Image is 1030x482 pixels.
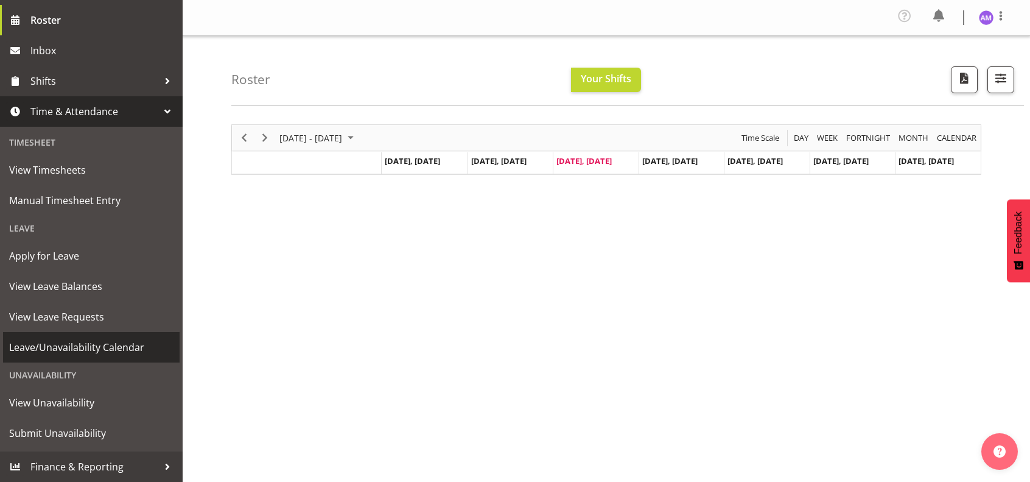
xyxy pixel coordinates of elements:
[9,191,173,210] span: Manual Timesheet Entry
[3,241,180,271] a: Apply for Leave
[816,130,839,146] span: Week
[234,125,254,151] div: Previous
[813,155,869,166] span: [DATE], [DATE]
[9,394,173,412] span: View Unavailability
[936,130,978,146] span: calendar
[899,155,954,166] span: [DATE], [DATE]
[935,130,979,146] button: Month
[897,130,930,146] span: Month
[3,302,180,332] a: View Leave Requests
[844,130,892,146] button: Fortnight
[3,418,180,448] a: Submit Unavailability
[30,102,158,121] span: Time & Attendance
[3,155,180,185] a: View Timesheets
[740,130,780,146] span: Time Scale
[571,68,641,92] button: Your Shifts
[9,338,173,356] span: Leave/Unavailability Calendar
[3,271,180,302] a: View Leave Balances
[30,458,158,476] span: Finance & Reporting
[642,155,698,166] span: [DATE], [DATE]
[385,155,440,166] span: [DATE], [DATE]
[3,388,180,418] a: View Unavailability
[740,130,782,146] button: Time Scale
[793,130,810,146] span: Day
[9,247,173,265] span: Apply for Leave
[951,66,978,93] button: Download a PDF of the roster according to the set date range.
[987,66,1014,93] button: Filter Shifts
[792,130,811,146] button: Timeline Day
[231,124,981,175] div: Timeline Week of August 27, 2025
[993,445,1006,458] img: help-xxl-2.png
[278,130,343,146] span: [DATE] - [DATE]
[556,155,612,166] span: [DATE], [DATE]
[3,363,180,388] div: Unavailability
[278,130,359,146] button: August 25 - 31, 2025
[897,130,931,146] button: Timeline Month
[254,125,275,151] div: Next
[3,185,180,216] a: Manual Timesheet Entry
[231,73,270,87] h4: Roster
[1007,199,1030,282] button: Feedback - Show survey
[30,11,177,29] span: Roster
[30,41,177,60] span: Inbox
[979,10,993,25] img: amal-makan1835.jpg
[471,155,527,166] span: [DATE], [DATE]
[727,155,783,166] span: [DATE], [DATE]
[581,72,631,85] span: Your Shifts
[9,277,173,296] span: View Leave Balances
[3,130,180,155] div: Timesheet
[845,130,891,146] span: Fortnight
[9,308,173,326] span: View Leave Requests
[9,161,173,179] span: View Timesheets
[30,72,158,90] span: Shifts
[257,130,273,146] button: Next
[3,332,180,363] a: Leave/Unavailability Calendar
[9,424,173,442] span: Submit Unavailability
[1013,211,1024,254] span: Feedback
[3,216,180,241] div: Leave
[815,130,840,146] button: Timeline Week
[236,130,253,146] button: Previous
